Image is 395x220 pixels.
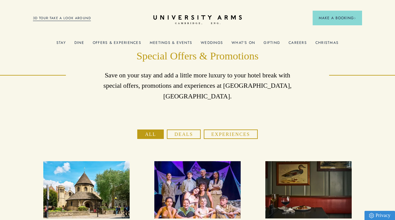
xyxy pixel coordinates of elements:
[154,161,241,219] img: image-c8454d006a76c629cd640f06d64df91d64b6d178-2880x1180-heif
[369,213,374,218] img: Privacy
[354,17,356,19] img: Arrow icon
[56,41,66,48] a: Stay
[364,211,395,220] a: Privacy
[33,16,91,21] a: 3D TOUR:TAKE A LOOK AROUND
[201,41,223,48] a: Weddings
[74,41,84,48] a: Dine
[99,49,296,63] h1: Special Offers & Promotions
[232,41,255,48] a: What's On
[313,11,362,25] button: Make a BookingArrow icon
[265,161,352,219] img: image-a84cd6be42fa7fc105742933f10646be5f14c709-3000x2000-jpg
[319,15,356,21] span: Make a Booking
[93,41,141,48] a: Offers & Experiences
[153,15,242,25] a: Home
[43,161,130,219] img: image-a169143ac3192f8fe22129d7686b8569f7c1e8bc-2500x1667-jpg
[167,130,201,139] button: Deals
[204,130,258,139] button: Experiences
[137,130,164,139] button: All
[315,41,339,48] a: Christmas
[264,41,280,48] a: Gifting
[150,41,192,48] a: Meetings & Events
[289,41,307,48] a: Careers
[99,70,296,101] p: Save on your stay and add a little more luxury to your hotel break with special offers, promotion...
